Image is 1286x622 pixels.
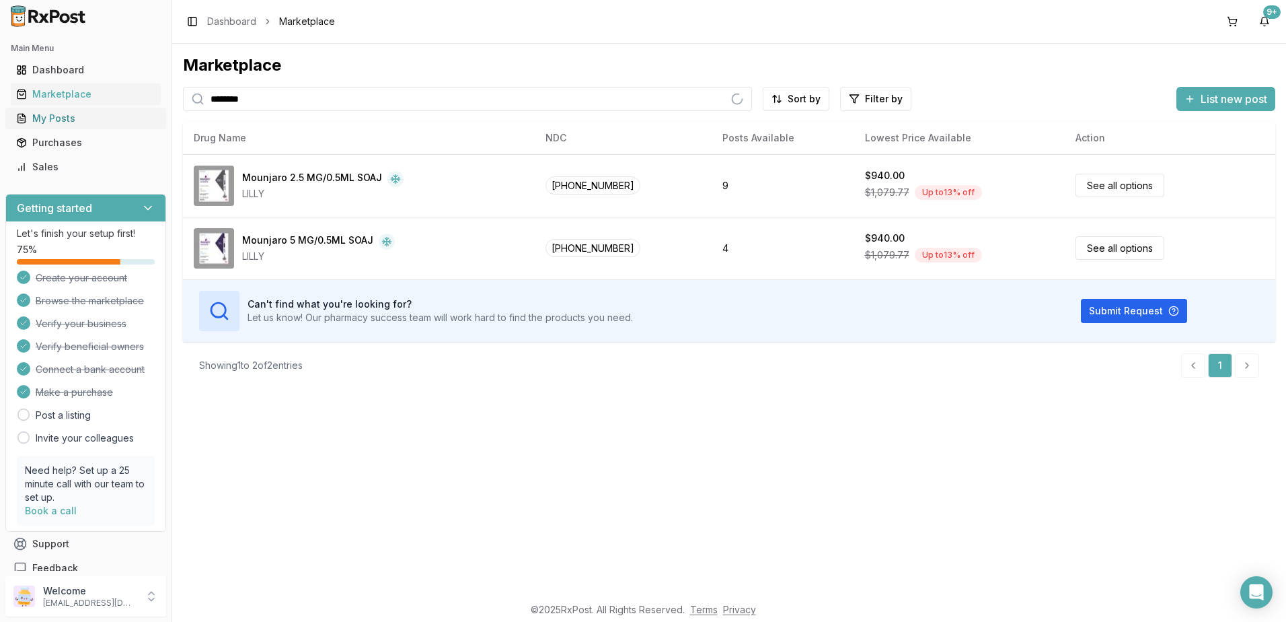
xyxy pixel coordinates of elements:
[5,156,166,178] button: Sales
[5,59,166,81] button: Dashboard
[915,185,982,200] div: Up to 13 % off
[712,154,854,217] td: 9
[5,83,166,105] button: Marketplace
[183,55,1275,76] div: Marketplace
[788,92,821,106] span: Sort by
[36,317,126,331] span: Verify your business
[1263,5,1281,19] div: 9+
[16,136,155,149] div: Purchases
[25,505,77,516] a: Book a call
[43,584,137,598] p: Welcome
[199,359,303,372] div: Showing 1 to 2 of 2 entries
[1176,87,1275,111] button: List new post
[194,228,234,269] img: Mounjaro 5 MG/0.5ML SOAJ
[11,82,161,106] a: Marketplace
[242,187,404,201] div: LILLY
[11,58,161,82] a: Dashboard
[36,271,127,285] span: Create your account
[16,63,155,77] div: Dashboard
[1176,94,1275,107] a: List new post
[11,106,161,131] a: My Posts
[712,217,854,279] td: 4
[545,176,640,195] span: [PHONE_NUMBER]
[865,169,905,182] div: $940.00
[1065,122,1275,154] th: Action
[5,532,166,556] button: Support
[17,200,92,216] h3: Getting started
[16,112,155,125] div: My Posts
[1254,11,1275,32] button: 9+
[1201,91,1267,107] span: List new post
[248,298,633,311] h3: Can't find what you're looking for?
[242,250,395,263] div: LILLY
[242,234,373,250] div: Mounjaro 5 MG/0.5ML SOAJ
[5,556,166,580] button: Feedback
[32,561,78,575] span: Feedback
[11,155,161,179] a: Sales
[11,43,161,54] h2: Main Menu
[535,122,712,154] th: NDC
[1075,236,1164,260] a: See all options
[207,15,335,28] nav: breadcrumb
[36,431,134,445] a: Invite your colleagues
[1081,299,1187,323] button: Submit Request
[5,108,166,129] button: My Posts
[16,88,155,101] div: Marketplace
[11,131,161,155] a: Purchases
[17,243,37,256] span: 75 %
[5,5,91,27] img: RxPost Logo
[248,311,633,324] p: Let us know! Our pharmacy success team will work hard to find the products you need.
[43,598,137,609] p: [EMAIL_ADDRESS][DOMAIN_NAME]
[279,15,335,28] span: Marketplace
[242,171,382,187] div: Mounjaro 2.5 MG/0.5ML SOAJ
[1208,353,1232,378] a: 1
[865,186,909,199] span: $1,079.77
[25,464,147,504] p: Need help? Set up a 25 minute call with our team to set up.
[16,160,155,174] div: Sales
[1240,576,1273,609] div: Open Intercom Messenger
[712,122,854,154] th: Posts Available
[545,239,640,257] span: [PHONE_NUMBER]
[36,340,144,353] span: Verify beneficial owners
[17,227,155,240] p: Let's finish your setup first!
[5,132,166,153] button: Purchases
[36,409,91,422] a: Post a listing
[865,92,903,106] span: Filter by
[183,122,535,154] th: Drug Name
[1075,174,1164,197] a: See all options
[723,604,756,615] a: Privacy
[763,87,829,111] button: Sort by
[207,15,256,28] a: Dashboard
[36,363,145,376] span: Connect a bank account
[865,232,905,245] div: $940.00
[690,604,718,615] a: Terms
[36,294,144,308] span: Browse the marketplace
[840,87,911,111] button: Filter by
[194,166,234,206] img: Mounjaro 2.5 MG/0.5ML SOAJ
[1181,353,1259,378] nav: pagination
[854,122,1065,154] th: Lowest Price Available
[915,248,982,263] div: Up to 13 % off
[36,386,113,399] span: Make a purchase
[865,248,909,262] span: $1,079.77
[13,586,35,607] img: User avatar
